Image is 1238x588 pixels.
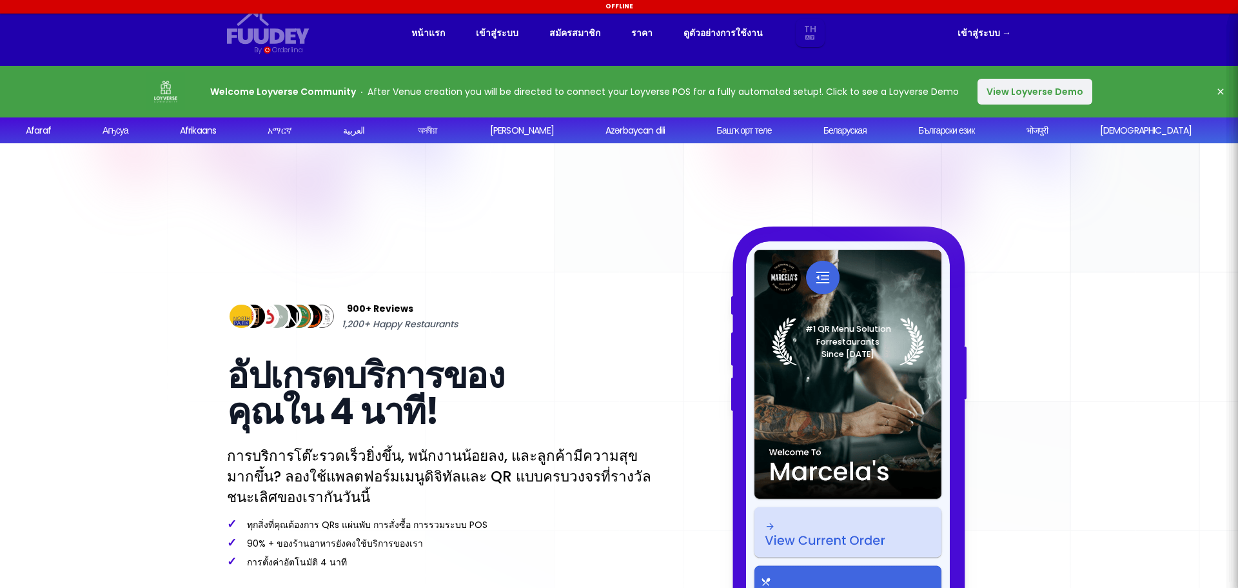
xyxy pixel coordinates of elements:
div: Offline [2,2,1236,11]
div: አማርኛ [268,124,291,137]
button: View Loyverse Demo [978,79,1092,105]
div: অসমীয়া [417,124,437,137]
div: भोजपुरी [1027,124,1048,137]
img: Review Img [308,302,337,331]
span: 900+ Reviews [347,301,413,316]
div: [DEMOGRAPHIC_DATA] [1099,124,1192,137]
a: ราคา [631,25,653,41]
p: การบริการโต๊ะรวดเร็วยิ่งขึ้น, พนักงานน้อยลง, และลูกค้ามีความสุขมากขึ้น? ลองใช้แพลตฟอร์มเมนูดิจิทั... [227,445,660,507]
p: 90% + ของร้านอาหารยังคงใช้บริการของเรา [227,536,660,550]
a: ดูตัวอย่างการใช้งาน [683,25,763,41]
img: Review Img [285,302,314,331]
svg: {/* Added fill="currentColor" here */} {/* This rectangle defines the background. Its explicit fi... [227,10,309,45]
span: → [1002,26,1011,39]
img: Review Img [273,302,302,331]
p: การตั้งค่าอัตโนมัติ 4 นาที [227,555,660,569]
span: อัปเกรดบริการของคุณใน 4 นาที! [227,350,504,437]
div: Български език [918,124,975,137]
img: Review Img [262,302,291,331]
span: 1,200+ Happy Restaurants [342,316,458,332]
p: After Venue creation you will be directed to connect your Loyverse POS for a fully automated setu... [210,84,959,99]
a: สมัครสมาชิก [549,25,600,41]
p: ทุกสิ่งที่คุณต้องการ QRs แผ่นพับ การสั่งซื้อ การรวมระบบ POS [227,518,660,531]
a: หน้าแรก [411,25,445,41]
img: Review Img [250,302,279,331]
div: Башҡорт теле [716,124,771,137]
span: ✓ [227,553,237,569]
a: เข้าสู่ระบบ [476,25,518,41]
div: Afrikaans [180,124,216,137]
div: By [254,45,261,56]
img: Laurel [772,318,925,365]
div: العربية [343,124,364,137]
a: เข้าสู่ระบบ [958,25,1011,41]
span: ✓ [227,516,237,532]
img: Review Img [239,302,268,331]
div: Orderlina [272,45,302,56]
strong: Welcome Loyverse Community [210,85,356,98]
div: Аҧсуа [103,124,128,137]
div: [PERSON_NAME] [490,124,554,137]
img: Review Img [227,302,256,331]
img: Review Img [297,302,326,331]
div: Azərbaycan dili [605,124,665,137]
div: Afaraf [26,124,51,137]
span: ✓ [227,534,237,551]
div: Беларуская [823,124,867,137]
